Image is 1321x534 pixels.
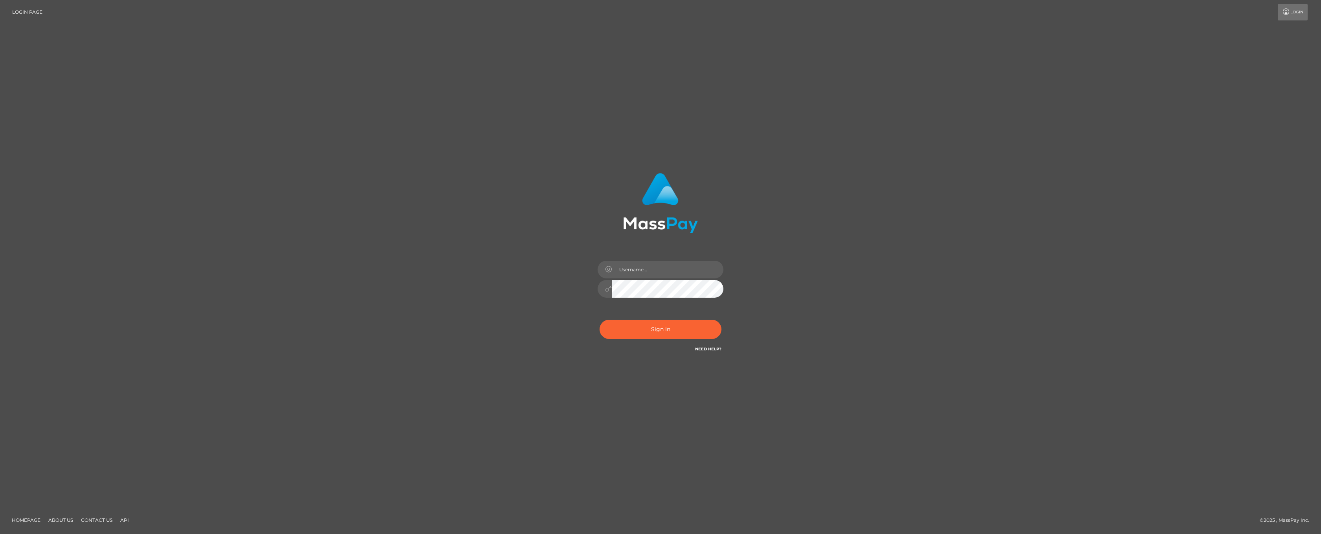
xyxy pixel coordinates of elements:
a: Login Page [12,4,42,20]
div: © 2025 , MassPay Inc. [1260,516,1315,525]
img: MassPay Login [623,173,698,233]
a: Need Help? [695,346,721,352]
button: Sign in [600,320,721,339]
a: Login [1278,4,1308,20]
a: Homepage [9,514,44,526]
a: Contact Us [78,514,116,526]
a: API [117,514,132,526]
input: Username... [612,261,723,278]
a: About Us [45,514,76,526]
